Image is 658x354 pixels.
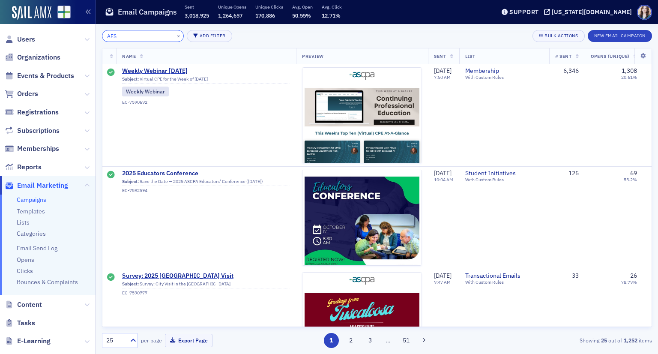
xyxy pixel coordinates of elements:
[17,144,59,153] span: Memberships
[218,12,242,19] span: 1,264,657
[552,8,632,16] div: [US_STATE][DOMAIN_NAME]
[5,181,68,190] a: Email Marketing
[399,333,414,348] button: 51
[17,278,78,286] a: Bounces & Complaints
[621,279,637,285] div: 78.79%
[5,71,74,81] a: Events & Products
[363,333,378,348] button: 3
[465,75,543,80] div: With Custom Rules
[630,272,637,280] div: 26
[465,272,543,280] a: Transactional Emails
[185,4,209,10] p: Sent
[122,290,290,296] div: EC-7590777
[17,181,68,190] span: Email Marketing
[343,333,358,348] button: 2
[292,12,311,19] span: 50.55%
[434,177,453,183] time: 10:04 AM
[555,53,571,59] span: # Sent
[434,272,452,279] span: [DATE]
[434,169,452,177] span: [DATE]
[5,300,42,309] a: Content
[107,273,115,282] div: Sent
[122,179,290,186] div: Save the Date — 2025 ASCPA Educators’ Conference ([DATE])
[382,336,394,344] span: …
[17,219,30,226] a: Lists
[175,32,182,39] button: ×
[122,170,290,177] a: 2025 Educators Conference
[17,196,46,204] a: Campaigns
[5,35,35,44] a: Users
[17,162,42,172] span: Reports
[141,336,162,344] label: per page
[322,4,342,10] p: Avg. Click
[17,267,33,275] a: Clicks
[292,4,313,10] p: Avg. Open
[122,67,290,75] a: Weekly Webinar [DATE]
[17,336,51,346] span: E-Learning
[322,12,341,19] span: 12.71%
[434,67,452,75] span: [DATE]
[475,336,652,344] div: Showing out of items
[465,53,475,59] span: List
[102,30,184,42] input: Search…
[5,336,51,346] a: E-Learning
[599,336,608,344] strong: 25
[17,53,60,62] span: Organizations
[5,144,59,153] a: Memberships
[544,9,635,15] button: [US_STATE][DOMAIN_NAME]
[57,6,71,19] img: SailAMX
[122,281,290,289] div: Survey: City Visit in the [GEOGRAPHIC_DATA]
[122,272,290,280] a: Survey: 2025 [GEOGRAPHIC_DATA] Visit
[465,170,543,177] a: Student Initiatives
[106,336,125,345] div: 25
[465,177,543,183] div: With Custom Rules
[509,8,539,16] div: Support
[434,74,451,80] time: 7:50 AM
[122,99,290,105] div: EC-7590692
[17,89,38,99] span: Orders
[218,4,246,10] p: Unique Opens
[591,53,629,59] span: Opens (Unique)
[122,179,139,184] span: Subject:
[51,6,71,20] a: View Homepage
[17,318,35,328] span: Tasks
[555,67,579,75] div: 6,346
[555,170,579,177] div: 125
[324,333,339,348] button: 1
[555,272,579,280] div: 33
[532,30,584,42] button: Bulk Actions
[185,12,209,19] span: 3,018,925
[122,76,139,82] span: Subject:
[5,89,38,99] a: Orders
[17,108,59,117] span: Registrations
[122,53,136,59] span: Name
[107,69,115,77] div: Sent
[122,281,139,287] span: Subject:
[17,207,45,215] a: Templates
[465,279,543,285] div: With Custom Rules
[107,171,115,180] div: Sent
[588,31,652,39] a: New Email Campaign
[5,53,60,62] a: Organizations
[544,33,578,38] div: Bulk Actions
[12,6,51,20] img: SailAMX
[122,188,290,193] div: EC-7592594
[255,12,275,19] span: 170,886
[637,5,652,20] span: Profile
[434,53,446,59] span: Sent
[302,53,324,59] span: Preview
[465,67,543,75] span: Membership
[630,170,637,177] div: 69
[255,4,283,10] p: Unique Clicks
[624,177,637,183] div: 55.2%
[622,336,639,344] strong: 1,252
[187,30,232,42] button: Add Filter
[17,35,35,44] span: Users
[17,126,60,135] span: Subscriptions
[5,162,42,172] a: Reports
[622,67,637,75] div: 1,308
